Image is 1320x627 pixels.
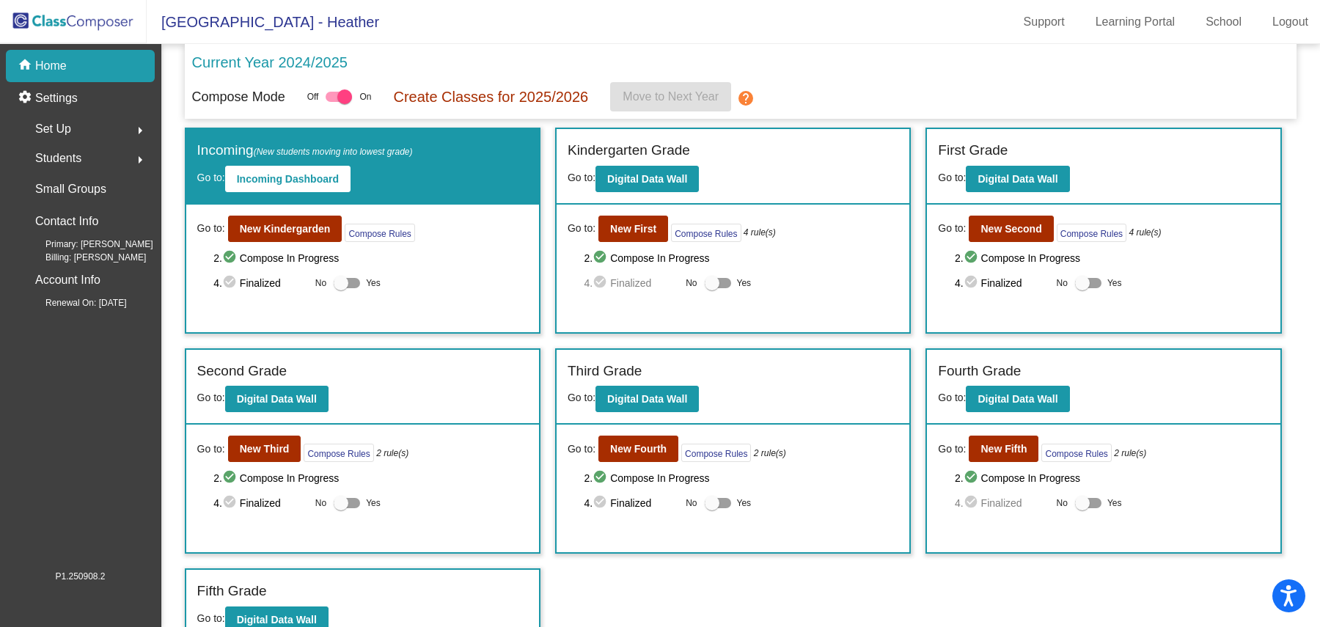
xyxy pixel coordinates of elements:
a: Learning Portal [1084,10,1187,34]
mat-icon: check_circle [222,469,240,487]
span: Yes [366,274,381,292]
b: Digital Data Wall [237,614,317,626]
label: Kindergarten Grade [568,140,690,161]
span: 4. Finalized [584,274,679,292]
span: Yes [737,494,752,512]
span: Go to: [197,392,225,403]
p: Current Year 2024/2025 [192,51,348,73]
span: On [359,90,371,103]
p: Account Info [35,270,100,290]
button: Digital Data Wall [966,166,1069,192]
span: No [315,496,326,510]
span: 2. Compose In Progress [955,469,1269,487]
button: Compose Rules [345,224,414,242]
button: New Second [969,216,1053,242]
mat-icon: check_circle [593,494,610,512]
mat-icon: check_circle [964,469,981,487]
mat-icon: check_circle [593,274,610,292]
span: Yes [737,274,752,292]
mat-icon: check_circle [222,274,240,292]
span: Go to: [938,221,966,236]
span: Go to: [197,172,225,183]
mat-icon: check_circle [222,249,240,267]
i: 4 rule(s) [744,226,776,239]
i: 4 rule(s) [1129,226,1161,239]
b: New Fourth [610,443,667,455]
span: Yes [366,494,381,512]
label: Incoming [197,140,413,161]
span: Off [307,90,319,103]
mat-icon: check_circle [593,249,610,267]
mat-icon: check_circle [222,494,240,512]
span: Yes [1107,494,1122,512]
mat-icon: check_circle [964,494,981,512]
span: Go to: [568,221,595,236]
button: Incoming Dashboard [225,166,351,192]
b: New Kindergarden [240,223,331,235]
b: Digital Data Wall [978,173,1057,185]
button: Digital Data Wall [966,386,1069,412]
span: Go to: [938,441,966,457]
span: No [686,496,697,510]
mat-icon: arrow_right [131,151,149,169]
mat-icon: help [737,89,755,107]
b: Digital Data Wall [978,393,1057,405]
span: Go to: [568,441,595,457]
b: Digital Data Wall [607,173,687,185]
a: Support [1012,10,1077,34]
b: Incoming Dashboard [237,173,339,185]
i: 2 rule(s) [1114,447,1146,460]
span: 2. Compose In Progress [213,249,528,267]
p: Home [35,57,67,75]
button: Compose Rules [681,444,751,462]
mat-icon: check_circle [964,274,981,292]
b: New Third [240,443,290,455]
span: No [1057,276,1068,290]
span: No [686,276,697,290]
span: [GEOGRAPHIC_DATA] - Heather [147,10,379,34]
button: New Kindergarden [228,216,342,242]
button: New Third [228,436,301,462]
p: Contact Info [35,211,98,232]
button: Compose Rules [671,224,741,242]
mat-icon: check_circle [964,249,981,267]
span: Go to: [938,392,966,403]
span: No [315,276,326,290]
span: Go to: [197,612,225,624]
i: 2 rule(s) [754,447,786,460]
span: Renewal On: [DATE] [22,296,126,309]
span: 2. Compose In Progress [213,469,528,487]
span: 4. Finalized [213,274,308,292]
p: Settings [35,89,78,107]
span: 4. Finalized [955,494,1049,512]
p: Compose Mode [192,87,285,107]
span: Go to: [938,172,966,183]
a: School [1194,10,1253,34]
button: Compose Rules [1057,224,1126,242]
b: New First [610,223,656,235]
span: 2. Compose In Progress [955,249,1269,267]
span: (New students moving into lowest grade) [254,147,413,157]
a: Logout [1261,10,1320,34]
mat-icon: check_circle [593,469,610,487]
span: 2. Compose In Progress [584,249,899,267]
span: Move to Next Year [623,90,719,103]
span: Set Up [35,119,71,139]
span: Primary: [PERSON_NAME] [22,238,153,251]
span: 4. Finalized [955,274,1049,292]
label: Fourth Grade [938,361,1021,382]
span: Students [35,148,81,169]
button: Digital Data Wall [595,386,699,412]
span: Go to: [568,172,595,183]
label: Third Grade [568,361,642,382]
span: Go to: [197,221,225,236]
i: 2 rule(s) [376,447,408,460]
span: Yes [1107,274,1122,292]
mat-icon: settings [18,89,35,107]
label: Fifth Grade [197,581,267,602]
b: New Second [980,223,1041,235]
button: Compose Rules [1041,444,1111,462]
label: Second Grade [197,361,287,382]
span: Go to: [197,441,225,457]
button: New First [598,216,668,242]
